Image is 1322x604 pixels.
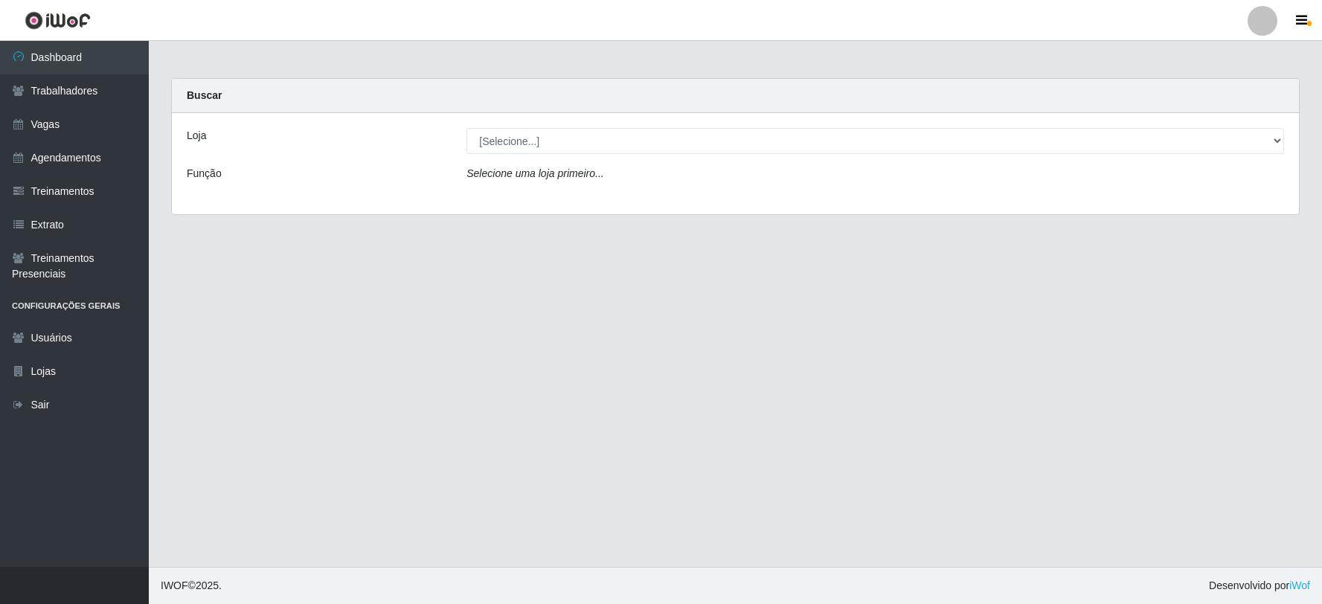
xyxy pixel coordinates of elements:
[1289,579,1310,591] a: iWof
[161,578,222,594] span: © 2025 .
[25,11,91,30] img: CoreUI Logo
[1209,578,1310,594] span: Desenvolvido por
[187,166,222,181] label: Função
[161,579,188,591] span: IWOF
[187,89,222,101] strong: Buscar
[187,128,206,144] label: Loja
[466,167,603,179] i: Selecione uma loja primeiro...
